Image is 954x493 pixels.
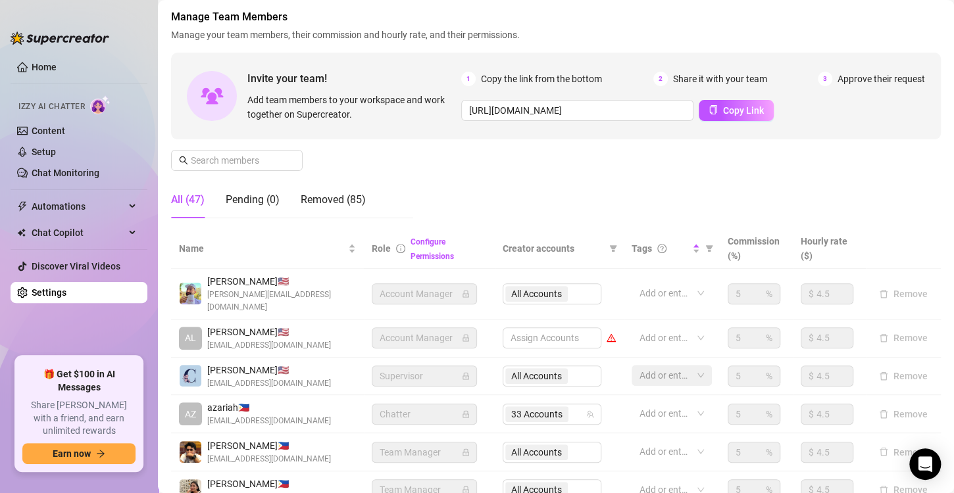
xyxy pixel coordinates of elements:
[247,93,456,122] span: Add team members to your workspace and work together on Supercreator.
[32,62,57,72] a: Home
[301,192,366,208] div: Removed (85)
[207,274,356,289] span: [PERSON_NAME] 🇺🇸
[32,287,66,298] a: Settings
[171,229,364,269] th: Name
[171,9,941,25] span: Manage Team Members
[185,331,196,345] span: AL
[207,363,331,377] span: [PERSON_NAME] 🇺🇸
[22,399,136,438] span: Share [PERSON_NAME] with a friend, and earn unlimited rewards
[32,261,120,271] a: Discover Viral Videos
[185,407,196,421] span: AZ
[171,28,941,42] span: Manage your team members, their commission and hourly rate, and their permissions.
[380,442,469,462] span: Team Manager
[247,70,461,87] span: Invite your team!
[180,283,201,304] img: Evan Gillis
[179,156,188,165] span: search
[505,406,568,422] span: 33 Accounts
[657,244,666,253] span: question-circle
[22,368,136,394] span: 🎁 Get $100 in AI Messages
[96,449,105,458] span: arrow-right
[411,237,454,261] a: Configure Permissions
[32,126,65,136] a: Content
[838,72,925,86] span: Approve their request
[653,72,668,86] span: 2
[17,228,26,237] img: Chat Copilot
[207,477,331,491] span: [PERSON_NAME] 🇵🇭
[171,192,205,208] div: All (47)
[207,325,331,339] span: [PERSON_NAME] 🇺🇸
[32,196,125,217] span: Automations
[372,243,391,254] span: Role
[32,168,99,178] a: Chat Monitoring
[462,334,470,342] span: lock
[11,32,109,45] img: logo-BBDzfeDw.svg
[179,241,345,256] span: Name
[874,406,933,422] button: Remove
[503,241,604,256] span: Creator accounts
[191,153,284,168] input: Search members
[32,222,125,243] span: Chat Copilot
[632,241,652,256] span: Tags
[462,410,470,418] span: lock
[723,105,764,116] span: Copy Link
[909,448,941,480] div: Open Intercom Messenger
[818,72,832,86] span: 3
[874,330,933,346] button: Remove
[511,407,563,421] span: 33 Accounts
[180,441,201,463] img: Jedidiah Flores
[874,286,933,302] button: Remove
[609,245,617,252] span: filter
[462,372,470,380] span: lock
[673,72,767,86] span: Share it with your team
[207,453,331,465] span: [EMAIL_ADDRESS][DOMAIN_NAME]
[380,328,469,348] span: Account Manager
[207,438,331,453] span: [PERSON_NAME] 🇵🇭
[705,245,713,252] span: filter
[32,147,56,157] a: Setup
[380,366,469,386] span: Supervisor
[207,289,356,314] span: [PERSON_NAME][EMAIL_ADDRESS][DOMAIN_NAME]
[90,95,111,114] img: AI Chatter
[53,448,91,459] span: Earn now
[709,105,718,114] span: copy
[607,239,620,258] span: filter
[462,448,470,456] span: lock
[462,290,470,298] span: lock
[461,72,476,86] span: 1
[607,333,616,342] span: warning
[874,368,933,384] button: Remove
[17,201,28,212] span: thunderbolt
[18,101,85,113] span: Izzy AI Chatter
[793,229,866,269] th: Hourly rate ($)
[703,239,716,258] span: filter
[481,72,602,86] span: Copy the link from the bottom
[207,415,331,427] span: [EMAIL_ADDRESS][DOMAIN_NAME]
[207,400,331,415] span: azariah 🇵🇭
[207,339,331,352] span: [EMAIL_ADDRESS][DOMAIN_NAME]
[226,192,280,208] div: Pending (0)
[380,404,469,424] span: Chatter
[720,229,793,269] th: Commission (%)
[207,377,331,390] span: [EMAIL_ADDRESS][DOMAIN_NAME]
[699,100,774,121] button: Copy Link
[874,444,933,460] button: Remove
[180,365,201,387] img: Caylie Clarke
[396,244,405,253] span: info-circle
[22,443,136,464] button: Earn nowarrow-right
[380,284,469,304] span: Account Manager
[586,410,594,418] span: team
